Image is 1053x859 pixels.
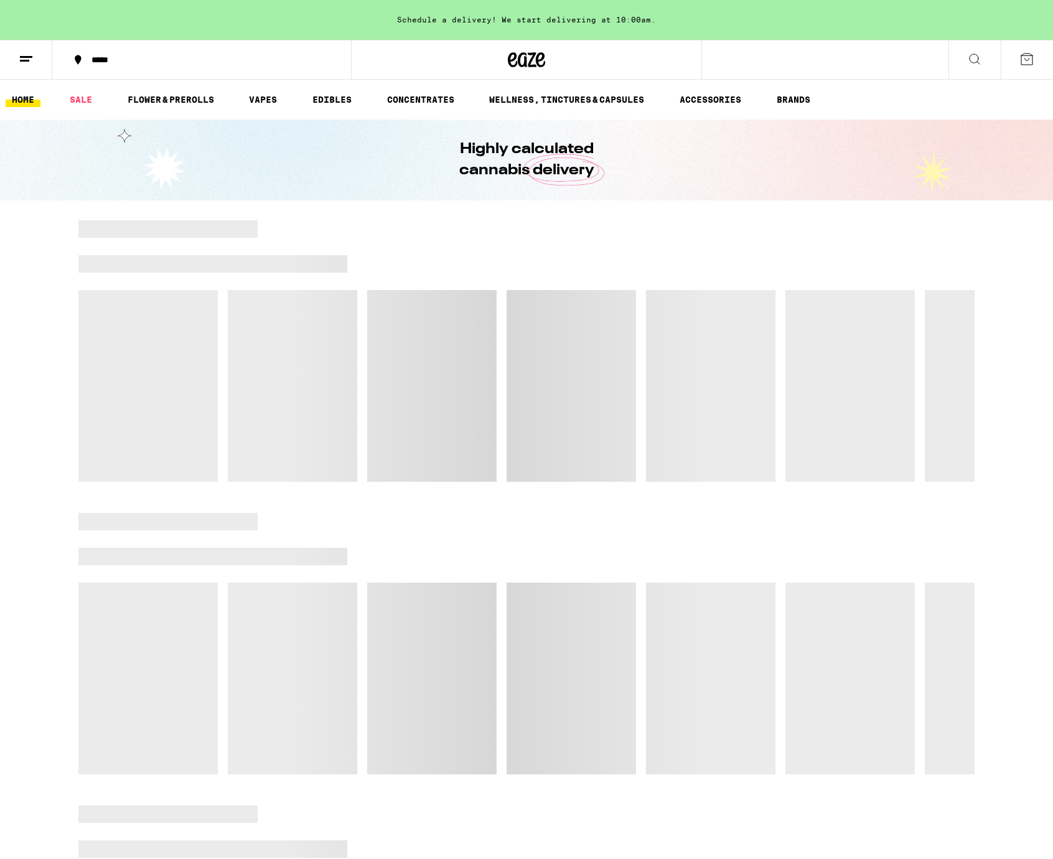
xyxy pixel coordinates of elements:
[6,92,40,107] a: HOME
[381,92,461,107] a: CONCENTRATES
[243,92,283,107] a: VAPES
[673,92,747,107] a: ACCESSORIES
[121,92,220,107] a: FLOWER & PREROLLS
[424,139,629,181] h1: Highly calculated cannabis delivery
[483,92,650,107] a: WELLNESS, TINCTURES & CAPSULES
[770,92,817,107] a: BRANDS
[63,92,98,107] a: SALE
[306,92,358,107] a: EDIBLES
